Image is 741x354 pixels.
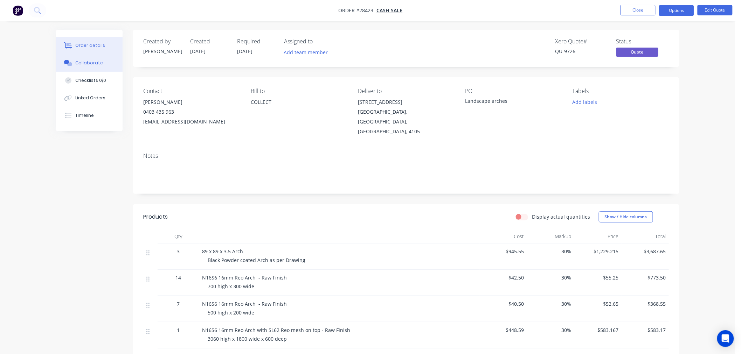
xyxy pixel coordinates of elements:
div: Markup [527,229,574,243]
button: Collaborate [56,54,123,72]
div: Cost [480,229,527,243]
div: Labels [573,88,669,94]
div: Required [237,38,276,45]
span: $3,687.65 [624,248,666,255]
span: 30% [530,274,572,281]
span: $52.65 [577,300,619,307]
span: $368.55 [624,300,666,307]
span: N16S6 16mm Reo Arch - Raw Finish [202,300,287,307]
div: [PERSON_NAME]0403 435 963[EMAIL_ADDRESS][DOMAIN_NAME] [144,97,240,127]
span: N16S6 16mm Reo Arch - Raw Finish [202,274,287,281]
span: 1 [177,326,180,334]
span: 30% [530,248,572,255]
div: PO [465,88,561,94]
div: Deliver to [358,88,454,94]
span: 3 [177,248,180,255]
img: Factory [13,5,23,16]
span: $773.50 [624,274,666,281]
div: Assigned to [284,38,354,45]
div: [STREET_ADDRESS] [358,97,454,107]
span: $40.50 [483,300,524,307]
span: $55.25 [577,274,619,281]
button: Close [621,5,656,15]
div: Contact [144,88,240,94]
div: Qty [158,229,200,243]
button: Show / Hide columns [599,211,653,222]
div: QU-9726 [555,48,608,55]
div: Open Intercom Messenger [717,330,734,347]
button: Options [659,5,694,16]
span: 30% [530,326,572,334]
div: Order details [75,42,105,49]
button: Linked Orders [56,89,123,107]
div: Bill to [251,88,347,94]
span: N16S6 16mm Reo Arch with SL62 Reo mesh on top - Raw Finish [202,327,351,333]
span: [DATE] [237,48,253,55]
span: $42.50 [483,274,524,281]
span: $583.17 [624,326,666,334]
div: COLLECT [251,97,347,120]
div: Status [616,38,669,45]
button: Add labels [569,97,601,107]
div: [PERSON_NAME] [144,48,182,55]
span: 89 x 89 x 3.5 Arch [202,248,243,255]
div: Checklists 0/0 [75,77,106,84]
span: 30% [530,300,572,307]
span: $945.55 [483,248,524,255]
button: Add team member [284,48,332,57]
div: [EMAIL_ADDRESS][DOMAIN_NAME] [144,117,240,127]
span: $583.167 [577,326,619,334]
span: $448.59 [483,326,524,334]
div: Notes [144,153,669,159]
div: Landscape arches [465,97,553,107]
div: COLLECT [251,97,347,107]
a: CASH SALE [377,7,403,14]
label: Display actual quantities [532,213,590,220]
span: 7 [177,300,180,307]
div: Created [191,38,229,45]
div: Timeline [75,112,94,119]
span: 3060 high x 1800 wide x 600 deep [208,335,287,342]
div: Collaborate [75,60,103,66]
button: Timeline [56,107,123,124]
span: [DATE] [191,48,206,55]
div: Total [622,229,669,243]
span: 14 [176,274,181,281]
div: [PERSON_NAME] [144,97,240,107]
button: Order details [56,37,123,54]
span: Quote [616,48,658,56]
div: [STREET_ADDRESS][GEOGRAPHIC_DATA], [GEOGRAPHIC_DATA], [GEOGRAPHIC_DATA], 4105 [358,97,454,136]
button: Edit Quote [698,5,733,15]
span: 700 high x 300 wide [208,283,255,290]
div: [GEOGRAPHIC_DATA], [GEOGRAPHIC_DATA], [GEOGRAPHIC_DATA], 4105 [358,107,454,136]
div: Price [574,229,622,243]
button: Checklists 0/0 [56,72,123,89]
button: Quote [616,48,658,58]
div: 0403 435 963 [144,107,240,117]
span: Black Powder coated Arch as per Drawing [208,257,306,263]
button: Add team member [280,48,332,57]
span: 500 high x 200 wide [208,309,255,316]
span: Order #28423 - [339,7,377,14]
div: Products [144,213,168,221]
span: $1,229.215 [577,248,619,255]
div: Linked Orders [75,95,105,101]
div: Created by [144,38,182,45]
div: Xero Quote # [555,38,608,45]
